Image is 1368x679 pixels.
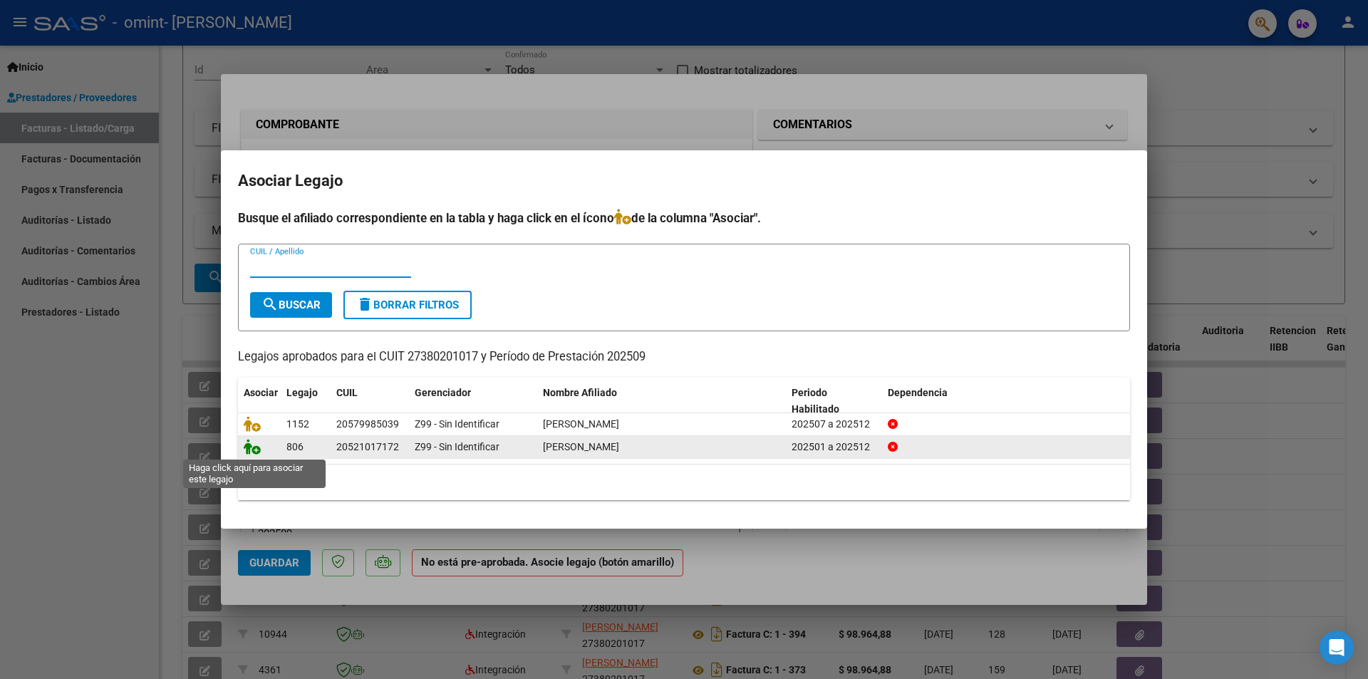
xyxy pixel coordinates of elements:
[336,416,399,432] div: 20579985039
[286,418,309,430] span: 1152
[238,378,281,425] datatable-header-cell: Asociar
[281,378,331,425] datatable-header-cell: Legajo
[1320,631,1354,665] div: Open Intercom Messenger
[238,209,1130,227] h4: Busque el afiliado correspondiente en la tabla y haga click en el ícono de la columna "Asociar".
[250,292,332,318] button: Buscar
[415,441,499,452] span: Z99 - Sin Identificar
[786,378,882,425] datatable-header-cell: Periodo Habilitado
[356,296,373,313] mat-icon: delete
[261,299,321,311] span: Buscar
[356,299,459,311] span: Borrar Filtros
[286,387,318,398] span: Legajo
[238,348,1130,366] p: Legajos aprobados para el CUIT 27380201017 y Período de Prestación 202509
[792,387,839,415] span: Periodo Habilitado
[792,416,876,432] div: 202507 a 202512
[286,441,304,452] span: 806
[415,387,471,398] span: Gerenciador
[409,378,537,425] datatable-header-cell: Gerenciador
[261,296,279,313] mat-icon: search
[331,378,409,425] datatable-header-cell: CUIL
[543,387,617,398] span: Nombre Afiliado
[336,439,399,455] div: 20521017172
[343,291,472,319] button: Borrar Filtros
[415,418,499,430] span: Z99 - Sin Identificar
[543,418,619,430] span: SARMIENTO PERALTA LUCIANO
[882,378,1131,425] datatable-header-cell: Dependencia
[238,167,1130,195] h2: Asociar Legajo
[238,465,1130,500] div: 2 registros
[537,378,786,425] datatable-header-cell: Nombre Afiliado
[244,387,278,398] span: Asociar
[543,441,619,452] span: MASENA CAMERANO LORENZO
[792,439,876,455] div: 202501 a 202512
[888,387,948,398] span: Dependencia
[336,387,358,398] span: CUIL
